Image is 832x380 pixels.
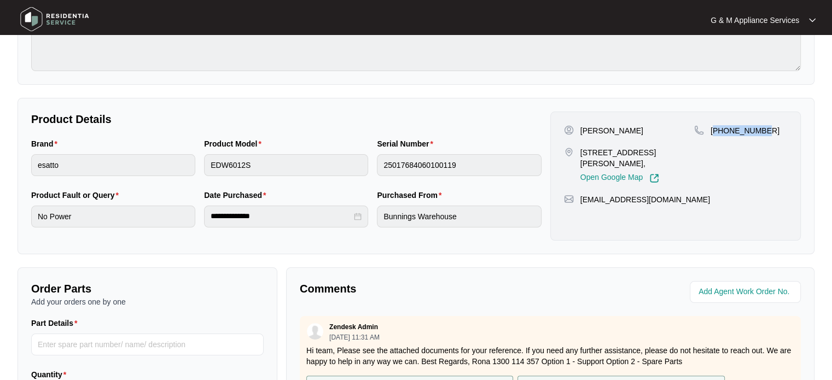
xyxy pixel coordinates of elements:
input: Part Details [31,334,264,355]
p: Comments [300,281,543,296]
label: Brand [31,138,62,149]
img: map-pin [564,147,574,157]
input: Product Model [204,154,368,176]
img: user.svg [307,323,323,340]
p: Hi team, Please see the attached documents for your reference. If you need any further assistance... [306,345,794,367]
input: Purchased From [377,206,541,227]
img: residentia service logo [16,3,93,36]
p: [EMAIL_ADDRESS][DOMAIN_NAME] [580,194,710,205]
label: Purchased From [377,190,446,201]
img: Link-External [649,173,659,183]
input: Date Purchased [211,211,352,222]
img: dropdown arrow [809,17,816,23]
p: [PERSON_NAME] [580,125,643,136]
img: map-pin [694,125,704,135]
p: [DATE] 11:31 AM [329,334,380,341]
label: Product Fault or Query [31,190,123,201]
input: Brand [31,154,195,176]
input: Add Agent Work Order No. [699,285,794,299]
p: [PHONE_NUMBER] [711,125,779,136]
p: Add your orders one by one [31,296,264,307]
a: Open Google Map [580,173,659,183]
label: Product Model [204,138,266,149]
p: Order Parts [31,281,264,296]
label: Part Details [31,318,82,329]
p: Zendesk Admin [329,323,378,331]
p: [STREET_ADDRESS][PERSON_NAME], [580,147,694,169]
img: map-pin [564,194,574,204]
input: Serial Number [377,154,541,176]
input: Product Fault or Query [31,206,195,227]
p: Product Details [31,112,542,127]
label: Serial Number [377,138,437,149]
img: user-pin [564,125,574,135]
p: G & M Appliance Services [711,15,799,26]
label: Quantity [31,369,71,380]
label: Date Purchased [204,190,270,201]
